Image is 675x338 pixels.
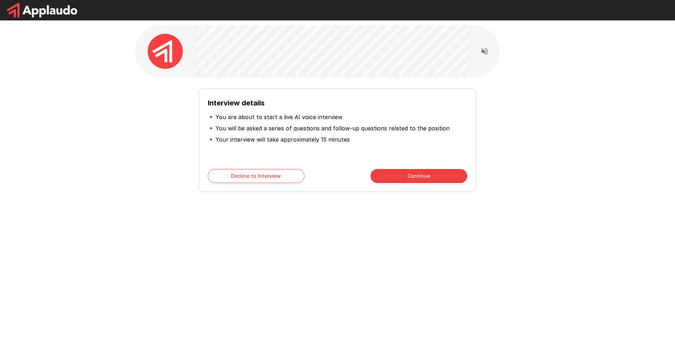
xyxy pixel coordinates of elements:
[371,169,467,183] button: Continue
[216,135,350,144] p: Your interview will take approximately 15 minutes
[148,34,183,69] img: applaudo_avatar.png
[208,169,304,183] button: Decline to Interview
[216,124,450,132] p: You will be asked a series of questions and follow-up questions related to the position
[216,113,342,121] p: You are about to start a live AI voice interview
[477,44,491,58] button: Read questions aloud
[208,99,265,107] b: Interview details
